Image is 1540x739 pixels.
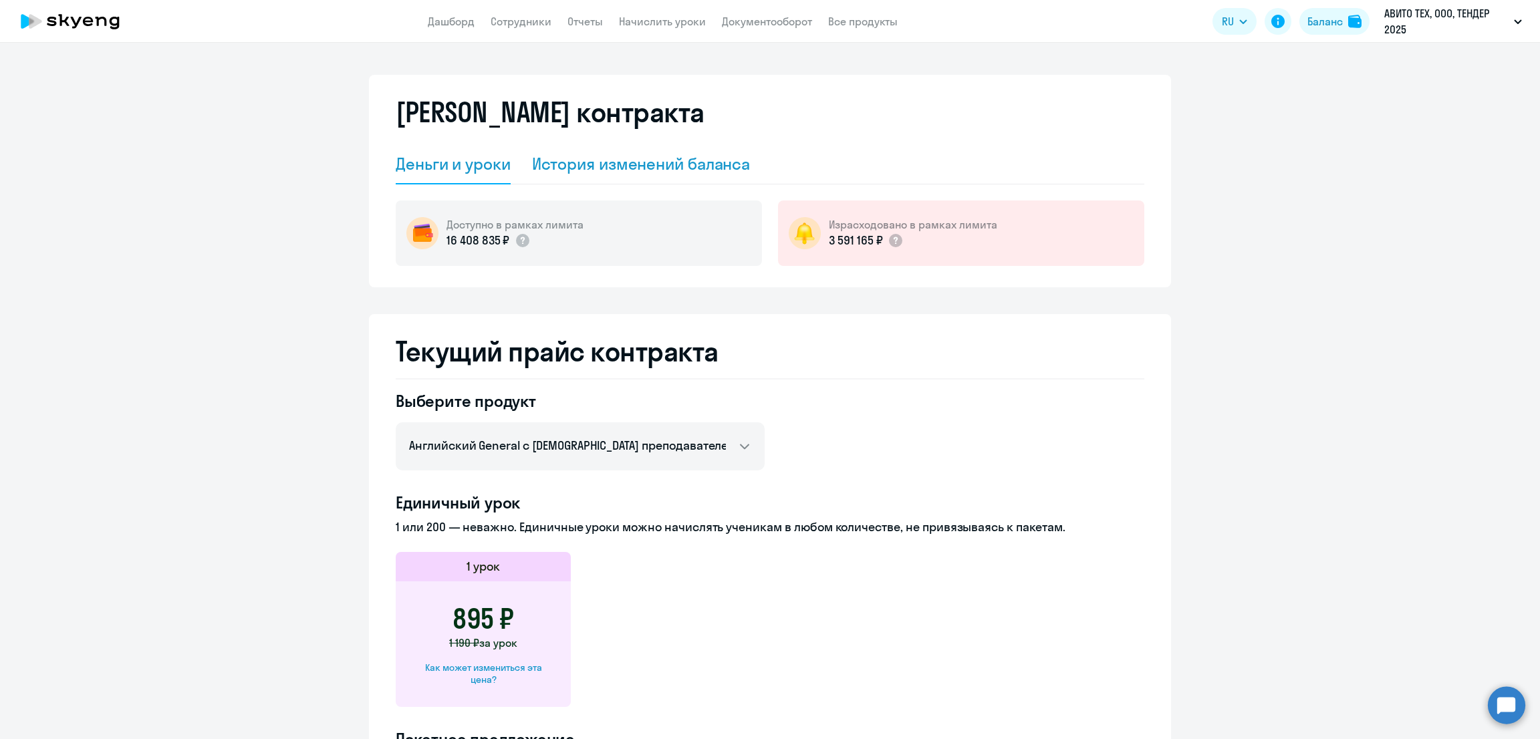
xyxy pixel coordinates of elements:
[396,96,704,128] h2: [PERSON_NAME] контракта
[722,15,812,28] a: Документооборот
[396,519,1144,536] p: 1 или 200 — неважно. Единичные уроки можно начислять ученикам в любом количестве, не привязываясь...
[1384,5,1509,37] p: АВИТО ТЕХ, ООО, ТЕНДЕР 2025
[396,153,511,174] div: Деньги и уроки
[396,492,1144,513] h4: Единичный урок
[828,15,898,28] a: Все продукты
[417,661,549,686] div: Как может измениться эта цена?
[428,15,475,28] a: Дашборд
[532,153,751,174] div: История изменений баланса
[396,335,1144,367] h2: Текущий прайс контракта
[1307,13,1343,29] div: Баланс
[491,15,551,28] a: Сотрудники
[406,217,438,249] img: wallet-circle.png
[829,232,882,249] p: 3 591 165 ₽
[479,636,517,649] span: за урок
[1212,8,1257,35] button: RU
[449,636,479,649] span: 1 190 ₽
[396,390,765,412] h4: Выберите продукт
[446,217,584,232] h5: Доступно в рамках лимита
[1222,13,1234,29] span: RU
[446,232,509,249] p: 16 408 835 ₽
[829,217,997,232] h5: Израсходовано в рамках лимита
[619,15,706,28] a: Начислить уроки
[1378,5,1529,37] button: АВИТО ТЕХ, ООО, ТЕНДЕР 2025
[789,217,821,249] img: bell-circle.png
[567,15,603,28] a: Отчеты
[453,603,514,635] h3: 895 ₽
[1299,8,1370,35] button: Балансbalance
[467,558,500,575] h5: 1 урок
[1348,15,1362,28] img: balance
